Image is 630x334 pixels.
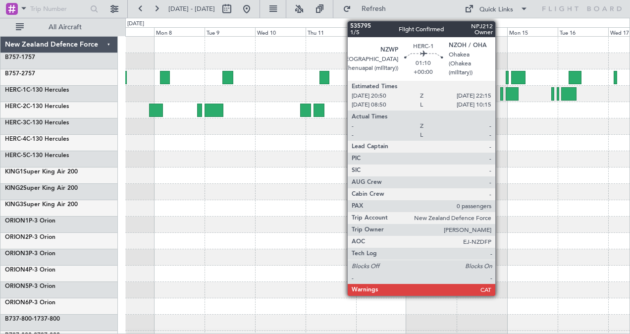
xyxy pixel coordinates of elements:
[5,55,35,60] a: B757-1757
[11,19,107,35] button: All Aircraft
[5,300,55,306] a: ORION6P-3 Orion
[5,251,55,257] a: ORION3P-3 Orion
[154,27,205,36] div: Mon 8
[406,27,457,36] div: Sat 13
[5,218,55,224] a: ORION1P-3 Orion
[104,27,154,36] div: Sun 7
[5,136,26,142] span: HERC-4
[5,283,29,289] span: ORION5
[5,87,26,93] span: HERC-1
[5,104,69,110] a: HERC-2C-130 Hercules
[479,5,513,15] div: Quick Links
[507,27,558,36] div: Mon 15
[5,169,23,175] span: KING1
[5,153,26,159] span: HERC-5
[5,202,78,208] a: KING3Super King Air 200
[5,316,37,322] span: B737-800-1
[306,27,356,36] div: Thu 11
[5,234,55,240] a: ORION2P-3 Orion
[457,27,507,36] div: Sun 14
[255,27,306,36] div: Wed 10
[5,267,55,273] a: ORION4P-3 Orion
[5,300,29,306] span: ORION6
[5,120,69,126] a: HERC-3C-130 Hercules
[338,1,398,17] button: Refresh
[5,55,25,60] span: B757-1
[5,218,29,224] span: ORION1
[5,202,23,208] span: KING3
[353,5,395,12] span: Refresh
[356,27,407,36] div: Fri 12
[5,87,69,93] a: HERC-1C-130 Hercules
[5,71,35,77] a: B757-2757
[5,104,26,110] span: HERC-2
[5,120,26,126] span: HERC-3
[5,71,25,77] span: B757-2
[5,316,60,322] a: B737-800-1737-800
[5,136,69,142] a: HERC-4C-130 Hercules
[5,185,23,191] span: KING2
[5,251,29,257] span: ORION3
[5,267,29,273] span: ORION4
[5,169,78,175] a: KING1Super King Air 200
[205,27,255,36] div: Tue 9
[30,1,87,16] input: Trip Number
[26,24,105,31] span: All Aircraft
[168,4,215,13] span: [DATE] - [DATE]
[127,20,144,28] div: [DATE]
[5,153,69,159] a: HERC-5C-130 Hercules
[5,234,29,240] span: ORION2
[558,27,608,36] div: Tue 16
[5,185,78,191] a: KING2Super King Air 200
[5,283,55,289] a: ORION5P-3 Orion
[460,1,533,17] button: Quick Links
